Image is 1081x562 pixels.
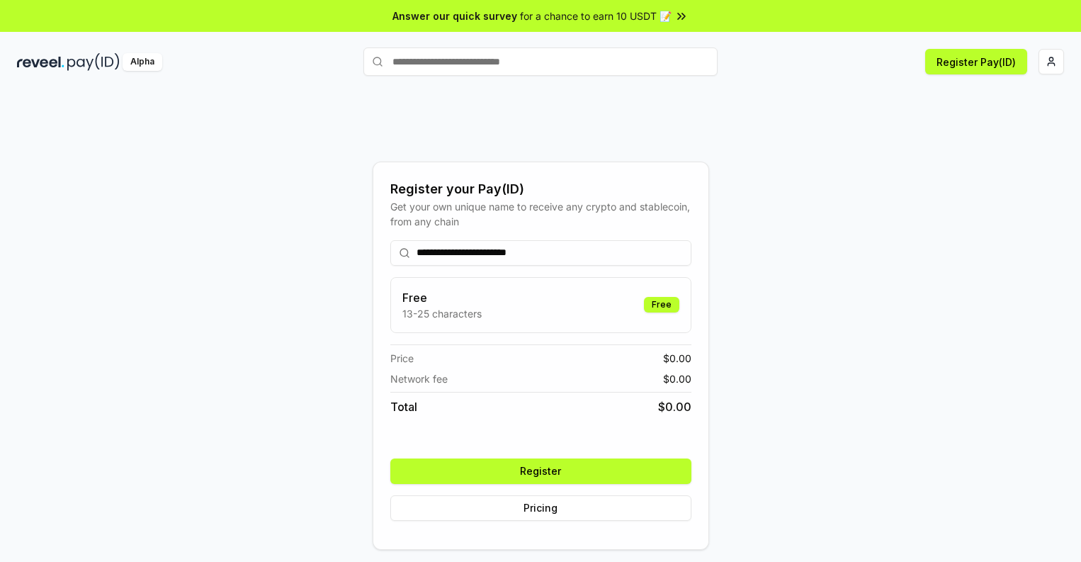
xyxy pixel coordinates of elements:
[390,459,691,484] button: Register
[390,199,691,229] div: Get your own unique name to receive any crypto and stablecoin, from any chain
[402,289,482,306] h3: Free
[123,53,162,71] div: Alpha
[663,351,691,366] span: $ 0.00
[390,371,448,386] span: Network fee
[663,371,691,386] span: $ 0.00
[644,297,679,313] div: Free
[67,53,120,71] img: pay_id
[390,351,414,366] span: Price
[390,398,417,415] span: Total
[17,53,64,71] img: reveel_dark
[925,49,1027,74] button: Register Pay(ID)
[520,9,672,23] span: for a chance to earn 10 USDT 📝
[390,179,691,199] div: Register your Pay(ID)
[390,495,691,521] button: Pricing
[402,306,482,321] p: 13-25 characters
[392,9,517,23] span: Answer our quick survey
[658,398,691,415] span: $ 0.00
